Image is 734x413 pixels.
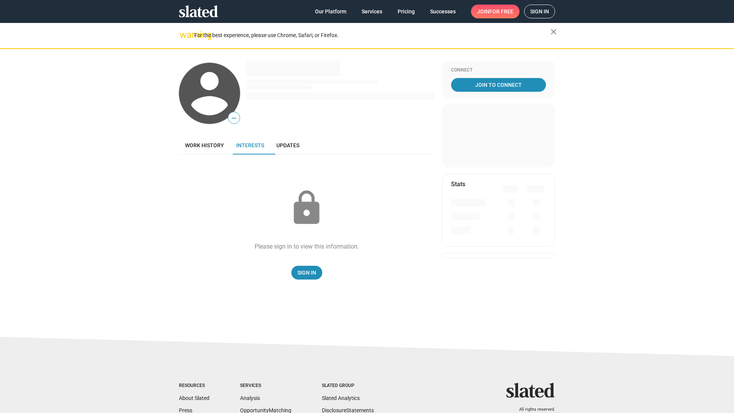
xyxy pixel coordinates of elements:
[356,5,388,18] a: Services
[194,30,550,41] div: For the best experience, please use Chrome, Safari, or Firefox.
[451,180,465,188] mat-card-title: Stats
[451,67,546,73] div: Connect
[240,383,291,389] div: Services
[240,395,260,401] a: Analysis
[297,266,316,280] span: Sign In
[391,5,421,18] a: Pricing
[430,5,456,18] span: Successes
[424,5,462,18] a: Successes
[179,383,209,389] div: Resources
[398,5,415,18] span: Pricing
[185,142,224,148] span: Work history
[451,78,546,92] a: Join To Connect
[322,383,374,389] div: Slated Group
[179,136,230,154] a: Work history
[322,395,360,401] a: Slated Analytics
[276,142,299,148] span: Updates
[270,136,305,154] a: Updates
[362,5,382,18] span: Services
[291,266,322,280] a: Sign In
[471,5,520,18] a: Joinfor free
[287,189,326,227] mat-icon: lock
[228,113,240,123] span: —
[236,142,264,148] span: Interests
[524,5,555,18] a: Sign in
[315,5,346,18] span: Our Platform
[477,5,513,18] span: Join
[549,27,558,36] mat-icon: close
[255,242,359,250] div: Please sign in to view this information.
[453,78,544,92] span: Join To Connect
[489,5,513,18] span: for free
[179,395,209,401] a: About Slated
[230,136,270,154] a: Interests
[530,5,549,18] span: Sign in
[180,30,189,39] mat-icon: warning
[309,5,352,18] a: Our Platform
